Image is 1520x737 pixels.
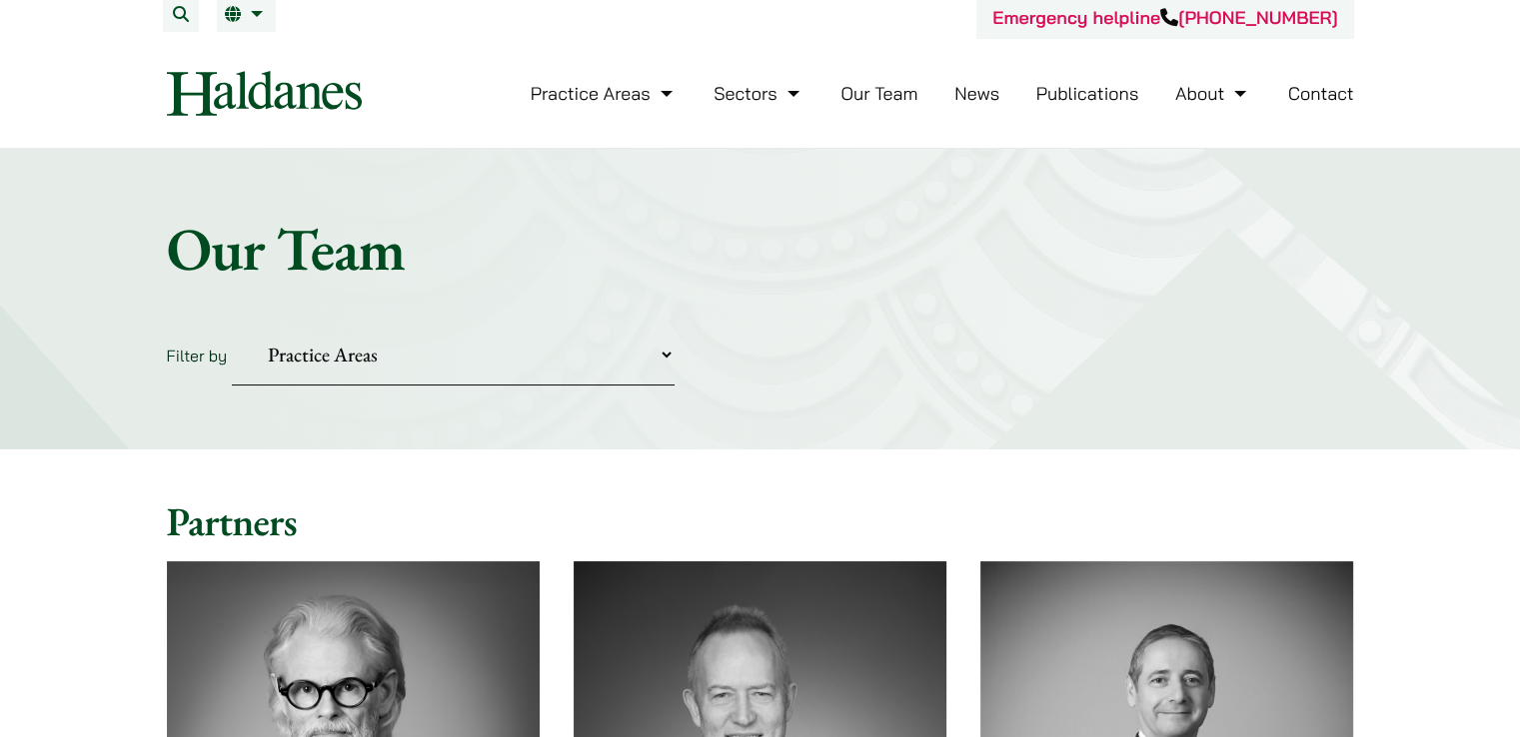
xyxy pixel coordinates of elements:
[1175,82,1251,105] a: About
[531,82,678,105] a: Practice Areas
[714,82,803,105] a: Sectors
[1036,82,1139,105] a: Publications
[167,346,228,366] label: Filter by
[167,497,1354,545] h2: Partners
[992,6,1337,29] a: Emergency helpline[PHONE_NUMBER]
[954,82,999,105] a: News
[167,213,1354,285] h1: Our Team
[840,82,917,105] a: Our Team
[1288,82,1354,105] a: Contact
[167,71,362,116] img: Logo of Haldanes
[225,6,268,22] a: EN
